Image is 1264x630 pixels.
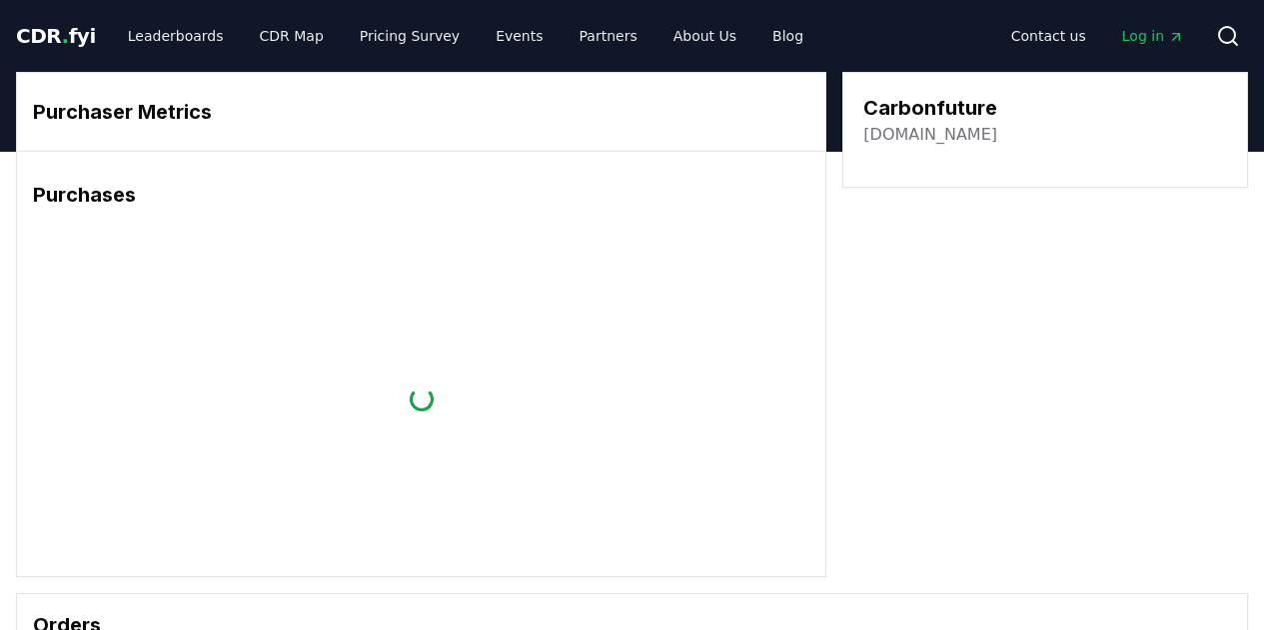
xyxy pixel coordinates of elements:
[62,24,69,48] span: .
[1106,18,1200,54] a: Log in
[244,18,340,54] a: CDR Map
[33,97,809,127] h3: Purchaser Metrics
[112,18,240,54] a: Leaderboards
[657,18,752,54] a: About Us
[1122,26,1184,46] span: Log in
[112,18,819,54] nav: Main
[16,24,96,48] span: CDR fyi
[995,18,1102,54] a: Contact us
[410,387,434,411] div: loading
[756,18,819,54] a: Blog
[863,93,997,123] h3: Carbonfuture
[863,123,997,147] a: [DOMAIN_NAME]
[16,22,96,50] a: CDR.fyi
[564,18,653,54] a: Partners
[344,18,476,54] a: Pricing Survey
[480,18,559,54] a: Events
[33,180,809,210] h3: Purchases
[995,18,1200,54] nav: Main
